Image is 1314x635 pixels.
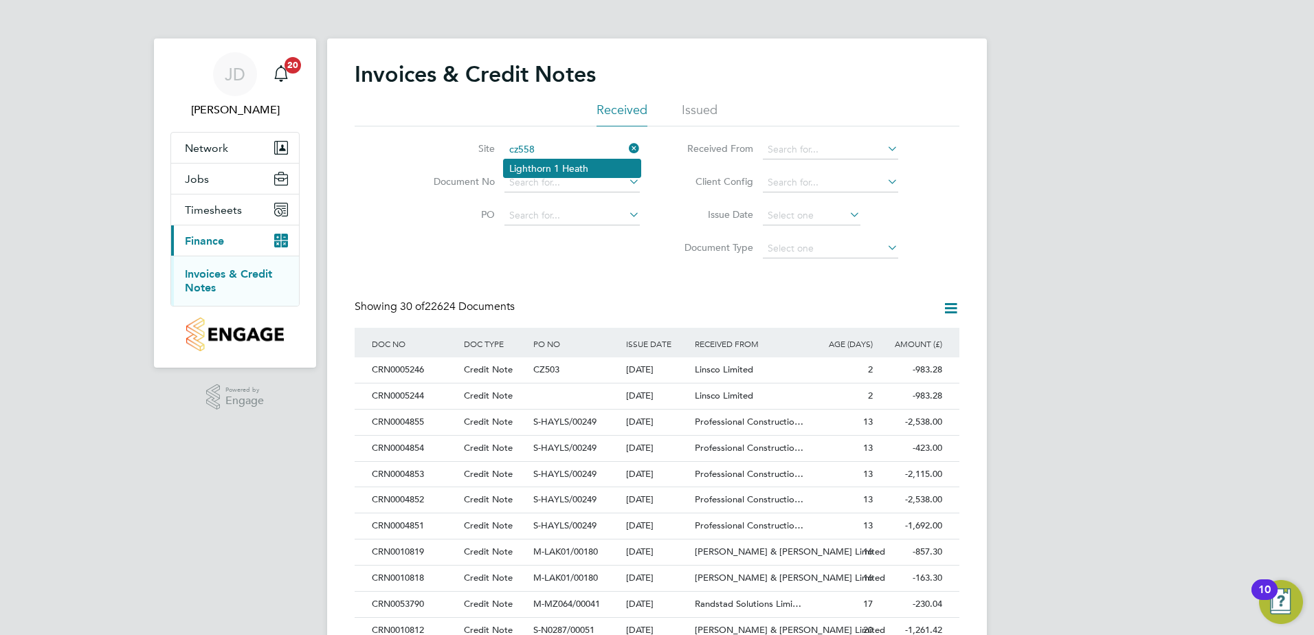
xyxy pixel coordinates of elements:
label: PO [416,208,495,221]
span: Professional Constructio… [695,442,803,454]
span: Professional Constructio… [695,468,803,480]
div: [DATE] [623,487,692,513]
label: Site [416,142,495,155]
div: CRN0004854 [368,436,460,461]
input: Search for... [763,140,898,159]
label: Received From [674,142,753,155]
a: Go to home page [170,317,300,351]
div: -983.28 [876,383,946,409]
div: CRN0053790 [368,592,460,617]
input: Select one [763,239,898,258]
input: Search for... [763,173,898,192]
span: Linsco Limited [695,364,753,375]
a: Powered byEngage [206,384,265,410]
span: Professional Constructio… [695,416,803,427]
span: Credit Note [464,468,513,480]
div: DOC NO [368,328,460,359]
div: CRN0004852 [368,487,460,513]
div: -2,538.00 [876,410,946,435]
span: Credit Note [464,520,513,531]
span: Jenna Deehan [170,102,300,118]
div: CRN0004851 [368,513,460,539]
label: Client Config [674,175,753,188]
div: [DATE] [623,383,692,409]
span: [PERSON_NAME] & [PERSON_NAME] Limited [695,546,885,557]
span: Professional Constructio… [695,520,803,531]
div: CRN0010819 [368,539,460,565]
span: S-HAYLS/00249 [533,468,597,480]
input: Search for... [504,173,640,192]
span: S-HAYLS/00249 [533,416,597,427]
div: [DATE] [623,462,692,487]
div: ISSUE DATE [623,328,692,359]
span: Credit Note [464,364,513,375]
span: [PERSON_NAME] & [PERSON_NAME] Limited [695,572,885,583]
span: 13 [863,416,873,427]
button: Jobs [171,164,299,194]
span: 2 [868,364,873,375]
span: 13 [863,468,873,480]
span: Jobs [185,172,209,186]
div: CRN0004855 [368,410,460,435]
span: 13 [863,520,873,531]
a: 20 [267,52,295,96]
button: Network [171,133,299,163]
button: Finance [171,225,299,256]
span: CZ503 [533,364,559,375]
nav: Main navigation [154,38,316,368]
button: Open Resource Center, 10 new notifications [1259,580,1303,624]
span: Credit Note [464,416,513,427]
span: M-LAK01/00180 [533,572,598,583]
span: M-LAK01/00180 [533,546,598,557]
div: -857.30 [876,539,946,565]
div: -163.30 [876,566,946,591]
input: Search for... [504,206,640,225]
label: Document No [416,175,495,188]
div: [DATE] [623,513,692,539]
span: Credit Note [464,493,513,505]
span: Credit Note [464,442,513,454]
span: Network [185,142,228,155]
span: Credit Note [464,546,513,557]
div: -983.28 [876,357,946,383]
span: 13 [863,493,873,505]
div: [DATE] [623,410,692,435]
div: [DATE] [623,357,692,383]
h2: Invoices & Credit Notes [355,60,596,88]
div: -1,692.00 [876,513,946,539]
span: JD [225,65,245,83]
a: Invoices & Credit Notes [185,267,272,294]
span: 30 of [400,300,425,313]
span: Professional Constructio… [695,493,803,505]
div: RECEIVED FROM [691,328,807,359]
div: [DATE] [623,539,692,565]
div: -230.04 [876,592,946,617]
span: S-HAYLS/00249 [533,520,597,531]
div: 10 [1258,590,1271,608]
li: Lighthorn 1 Heath [504,159,641,177]
span: 16 [863,572,873,583]
span: Engage [225,395,264,407]
a: JD[PERSON_NAME] [170,52,300,118]
div: AGE (DAYS) [807,328,876,359]
div: PO NO [530,328,622,359]
span: 17 [863,598,873,610]
span: S-HAYLS/00249 [533,442,597,454]
div: CRN0004853 [368,462,460,487]
img: countryside-properties-logo-retina.png [186,317,283,351]
span: Randstad Solutions Limi… [695,598,801,610]
span: M-MZ064/00041 [533,598,600,610]
label: Issue Date [674,208,753,221]
div: -423.00 [876,436,946,461]
div: CRN0005244 [368,383,460,409]
span: 16 [863,546,873,557]
span: Finance [185,234,224,247]
div: [DATE] [623,592,692,617]
span: S-HAYLS/00249 [533,493,597,505]
span: Credit Note [464,598,513,610]
span: 20 [285,57,301,74]
div: DOC TYPE [460,328,530,359]
div: CRN0010818 [368,566,460,591]
div: -2,115.00 [876,462,946,487]
li: Issued [682,102,717,126]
